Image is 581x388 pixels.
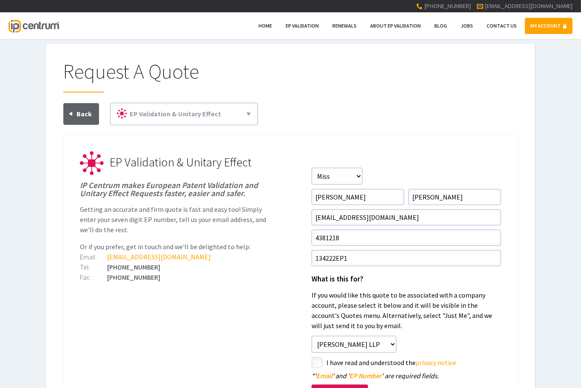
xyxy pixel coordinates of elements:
[63,103,99,125] a: Back
[130,110,221,118] span: EP Validation & Unitary Effect
[487,22,517,29] span: Contact Us
[424,2,471,10] span: [PHONE_NUMBER]
[485,2,572,10] a: [EMAIL_ADDRESS][DOMAIN_NAME]
[312,290,501,331] p: If you would like this quote to be associated with a company account, please select it below and ...
[312,372,501,379] div: ' ' and ' ' are required fields.
[349,371,382,380] span: EP Number
[80,274,108,281] div: Fax:
[316,371,332,380] span: Email
[63,61,518,93] h1: Request A Quote
[312,230,501,246] input: EP Number
[80,204,270,235] p: Getting an accurate and firm quote is fast and easy too! Simply enter your seven digit EP number,...
[312,250,501,266] input: Your Reference
[77,110,92,118] span: Back
[110,155,252,170] span: EP Validation & Unitary Effect
[326,357,501,368] label: I have read and understood the
[253,18,278,34] a: Home
[114,107,254,121] a: EP Validation & Unitary Effect
[258,22,272,29] span: Home
[80,264,108,270] div: Tel:
[455,18,479,34] a: Jobs
[312,276,501,283] h1: What is this for?
[80,242,270,252] p: Or if you prefer, get in touch and we'll be delighted to help:
[280,18,324,34] a: EP Validation
[286,22,319,29] span: EP Validation
[481,18,522,34] a: Contact Us
[80,264,270,270] div: [PHONE_NUMBER]
[80,253,108,260] div: Email:
[327,18,362,34] a: Renewals
[332,22,357,29] span: Renewals
[108,253,211,261] a: [EMAIL_ADDRESS][DOMAIN_NAME]
[416,358,456,367] a: privacy notice
[80,274,270,281] div: [PHONE_NUMBER]
[408,189,501,205] input: Surname
[80,181,270,197] h1: IP Centrum makes European Patent Validation and Unitary Effect Requests faster, easier and safer.
[525,18,572,34] a: MY ACCOUNT
[370,22,421,29] span: About EP Validation
[434,22,447,29] span: Blog
[312,209,501,225] input: Email
[9,12,59,39] a: IP Centrum
[365,18,426,34] a: About EP Validation
[429,18,453,34] a: Blog
[312,357,323,368] label: styled-checkbox
[461,22,473,29] span: Jobs
[312,189,404,205] input: First Name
